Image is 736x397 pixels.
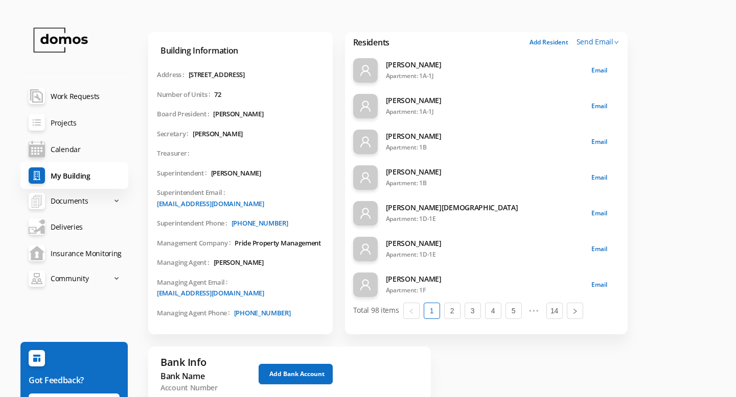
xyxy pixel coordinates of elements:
[157,238,235,249] span: Management Company
[211,168,261,179] span: [PERSON_NAME]
[465,303,481,319] li: 3
[505,303,522,319] li: 5
[424,303,440,318] a: 1
[160,355,246,370] h5: Bank Info
[577,37,619,46] a: Send Emailicon: down
[51,191,88,211] span: Documents
[359,64,372,77] i: icon: user
[614,40,619,45] i: icon: down
[386,249,583,260] div: Apartment: 1D-1E
[193,129,243,139] span: [PERSON_NAME]
[359,100,372,112] i: icon: user
[583,275,615,295] button: Email
[465,303,480,318] a: 3
[386,166,583,178] h4: [PERSON_NAME]
[160,382,246,393] p: Account Number
[386,106,583,117] div: Apartment: 1A-1J
[445,303,460,318] a: 2
[213,109,263,119] span: [PERSON_NAME]
[583,239,615,259] button: Email
[386,178,583,189] div: Apartment: 1B
[359,207,372,219] i: icon: user
[567,303,583,319] li: Next Page
[157,70,189,80] span: Address
[526,303,542,319] li: Next 5 Pages
[486,303,501,318] a: 4
[157,278,232,288] span: Managing Agent Email
[359,279,372,291] i: icon: user
[214,90,221,100] span: 72
[232,218,288,228] a: [PHONE_NUMBER]
[20,213,128,240] a: Deliveries
[403,303,420,319] li: Previous Page
[160,44,333,57] h6: Building Information
[353,303,399,319] li: Total 98 items
[29,374,120,386] h6: Got Feedback?
[386,202,583,213] h4: [PERSON_NAME][DEMOGRAPHIC_DATA]
[353,36,389,48] h6: Residents
[546,303,563,319] li: 14
[521,32,577,53] button: Add Resident
[160,370,246,382] h6: Bank Name
[157,90,214,100] span: Number of Units
[157,168,211,179] span: Superintendent
[359,171,372,184] i: icon: user
[157,308,234,318] span: Managing Agent Phone
[526,303,542,319] span: •••
[386,238,583,249] h4: [PERSON_NAME]
[157,218,232,229] span: Superintendent Phone
[157,199,264,208] a: [EMAIL_ADDRESS][DOMAIN_NAME]
[386,131,583,142] h4: [PERSON_NAME]
[234,308,291,317] a: [PHONE_NUMBER]
[424,303,440,319] li: 1
[583,167,615,188] button: Email
[386,59,583,70] h4: [PERSON_NAME]
[157,258,214,268] span: Managing Agent
[386,95,583,106] h4: [PERSON_NAME]
[157,148,194,159] span: Treasurer
[214,258,264,268] span: [PERSON_NAME]
[235,238,321,249] span: Pride Property Management
[583,203,615,224] button: Email
[189,70,245,80] span: [STREET_ADDRESS]
[259,364,333,384] button: Add Bank Account
[386,142,583,153] div: Apartment: 1B
[157,288,264,297] a: [EMAIL_ADDRESS][DOMAIN_NAME]
[20,136,128,162] a: Calendar
[506,303,521,318] a: 5
[157,109,213,119] span: Board President
[547,303,562,318] a: 14
[572,308,578,314] i: icon: right
[408,308,415,314] i: icon: left
[386,274,583,285] h4: [PERSON_NAME]
[20,240,128,266] a: Insurance Monitoring
[157,129,193,139] span: Secretary
[386,70,583,82] div: Apartment: 1A-1J
[583,132,615,152] button: Email
[583,60,615,81] button: Email
[386,285,583,296] div: Apartment: 1F
[583,96,615,116] button: Email
[20,162,128,189] a: My Building
[20,109,128,136] a: Projects
[359,243,372,255] i: icon: user
[51,268,88,289] span: Community
[157,188,229,198] span: Superintendent Email
[20,83,128,109] a: Work Requests
[359,136,372,148] i: icon: user
[386,213,583,225] div: Apartment: 1D-1E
